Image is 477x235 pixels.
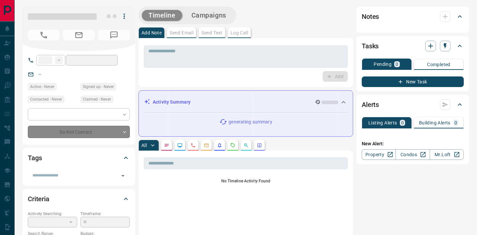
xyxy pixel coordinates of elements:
a: Condos [396,149,430,160]
p: Add Note [141,30,162,35]
svg: Calls [190,143,196,148]
button: New Task [362,76,464,87]
svg: Notes [164,143,169,148]
svg: Listing Alerts [217,143,222,148]
button: Open [118,171,128,180]
p: No Timeline Activity Found [144,178,348,184]
p: Actively Searching: [28,211,77,217]
span: Claimed - Never [83,96,111,103]
p: Timeframe: [80,211,130,217]
a: Property [362,149,396,160]
p: Activity Summary [153,99,190,106]
svg: Agent Actions [257,143,262,148]
div: Tasks [362,38,464,54]
button: Campaigns [185,10,233,21]
div: Tags [28,150,130,166]
svg: Opportunities [243,143,249,148]
div: Alerts [362,97,464,113]
p: 0 [401,120,404,125]
h2: Criteria [28,194,49,204]
svg: Lead Browsing Activity [177,143,183,148]
span: No Email [63,30,95,40]
h2: Tasks [362,41,379,51]
span: No Number [98,30,130,40]
svg: Requests [230,143,236,148]
div: Do Not Contact [28,126,130,138]
p: All [141,143,147,148]
span: Contacted - Never [30,96,62,103]
p: New Alert: [362,140,464,147]
p: Completed [427,62,450,67]
h2: Notes [362,11,379,22]
p: 0 [454,120,457,125]
a: Mr.Loft [430,149,464,160]
p: Pending [374,62,392,67]
span: Active - Never [30,83,54,90]
span: Signed up - Never [83,83,114,90]
span: No Number [28,30,60,40]
p: 0 [396,62,398,67]
p: generating summary [229,118,272,125]
svg: Emails [204,143,209,148]
p: Listing Alerts [368,120,397,125]
button: Timeline [142,10,182,21]
a: -- [38,71,41,77]
p: Building Alerts [419,120,450,125]
div: Criteria [28,191,130,207]
h2: Tags [28,153,42,163]
h2: Alerts [362,99,379,110]
div: Notes [362,9,464,24]
div: Activity Summary [144,96,347,108]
